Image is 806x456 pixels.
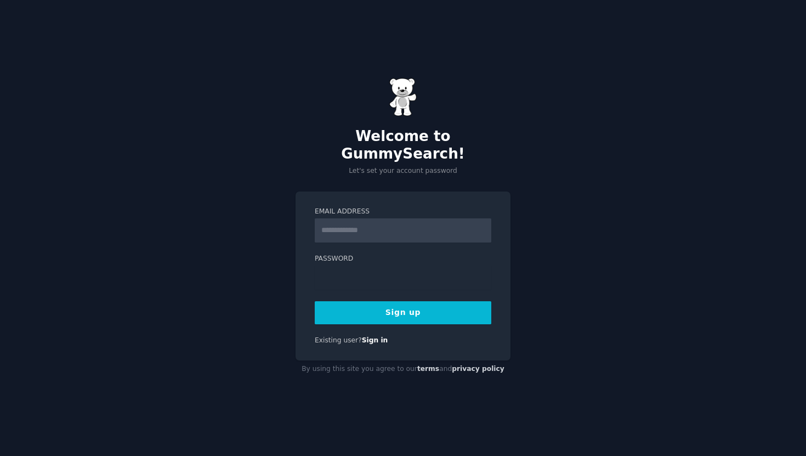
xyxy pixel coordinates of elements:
label: Email Address [315,207,491,217]
div: By using this site you agree to our and [296,361,510,378]
button: Sign up [315,301,491,324]
a: terms [417,365,439,373]
label: Password [315,254,491,264]
p: Let's set your account password [296,166,510,176]
h2: Welcome to GummySearch! [296,128,510,162]
a: privacy policy [452,365,504,373]
a: Sign in [362,336,388,344]
span: Existing user? [315,336,362,344]
img: Gummy Bear [389,78,417,116]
